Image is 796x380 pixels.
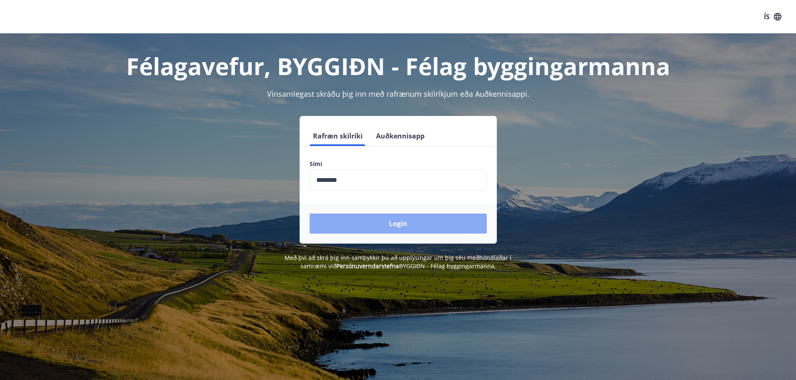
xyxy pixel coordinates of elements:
button: Auðkennisapp [373,126,428,146]
button: Rafræn skilríki [310,126,366,146]
span: Vinsamlegast skráðu þig inn með rafrænum skilríkjum eða Auðkennisappi. [267,89,529,99]
button: ÍS [759,9,786,24]
span: Með því að skrá þig inn samþykkir þú að upplýsingar um þig séu meðhöndlaðar í samræmi við BYGGIÐN... [285,254,511,270]
h1: Félagavefur, BYGGIÐN - Félag byggingarmanna [107,50,689,82]
label: Sími [310,160,487,168]
button: Login [310,214,487,234]
a: Persónuverndarstefna [336,262,399,270]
